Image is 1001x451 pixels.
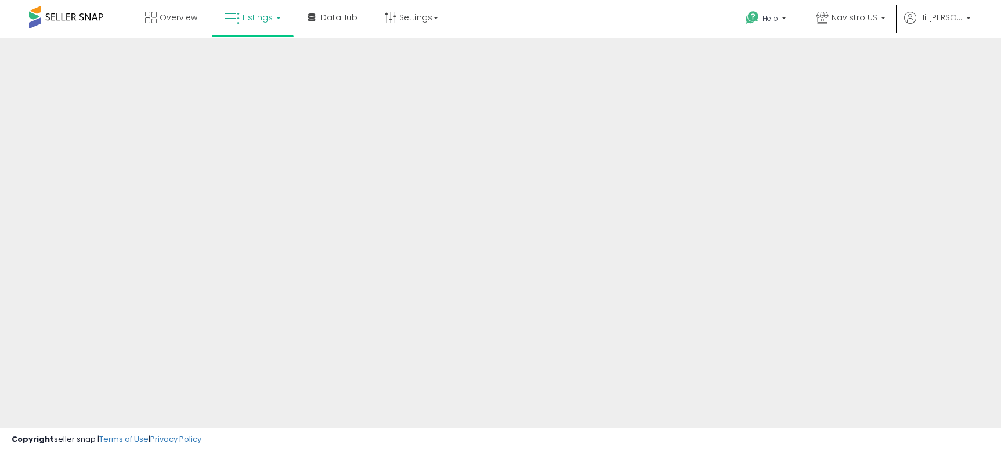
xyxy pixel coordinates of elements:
[763,13,778,23] span: Help
[160,12,197,23] span: Overview
[99,434,149,445] a: Terms of Use
[745,10,760,25] i: Get Help
[736,2,798,38] a: Help
[904,12,971,38] a: Hi [PERSON_NAME]
[321,12,357,23] span: DataHub
[919,12,963,23] span: Hi [PERSON_NAME]
[12,434,201,445] div: seller snap | |
[12,434,54,445] strong: Copyright
[150,434,201,445] a: Privacy Policy
[832,12,877,23] span: Navistro US
[243,12,273,23] span: Listings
